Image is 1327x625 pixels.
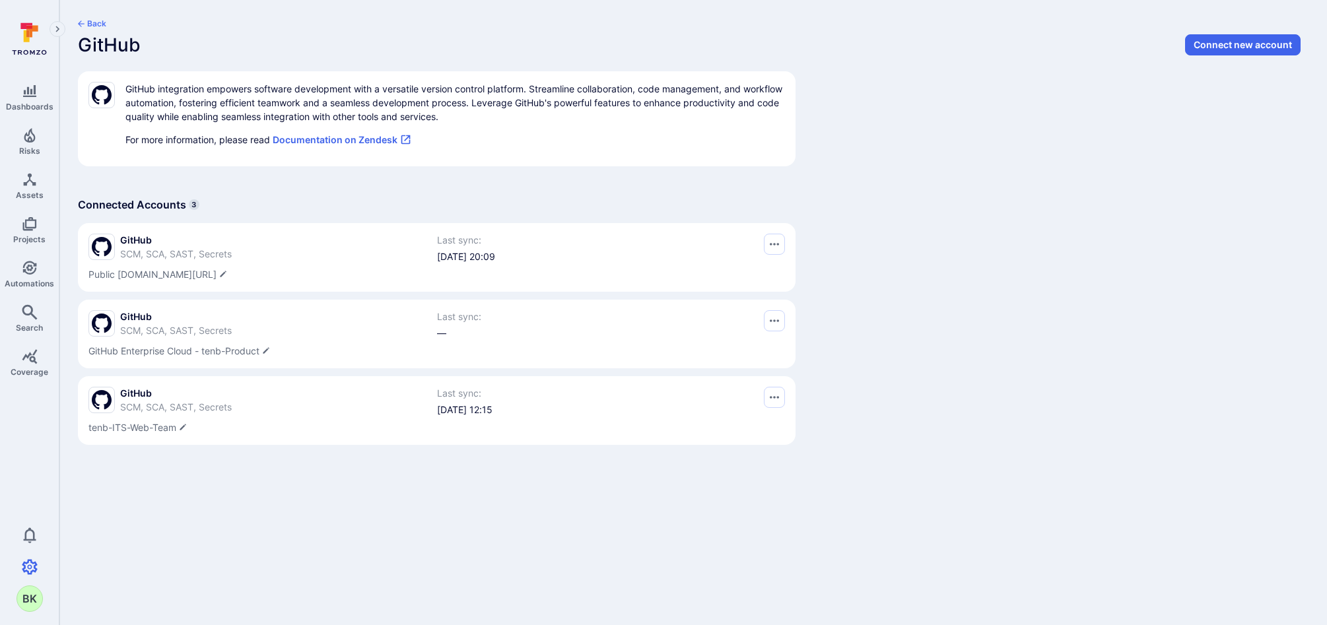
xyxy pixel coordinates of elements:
button: Options menu [764,387,785,408]
span: Dashboards [6,102,53,112]
span: SCM, SCA, SAST, Secrets [120,325,232,336]
span: GitHub [120,387,232,400]
a: GitHubSCM, SCA, SAST, Secrets [88,387,437,414]
div: — [437,326,481,340]
span: SCM, SCA, SAST, Secrets [120,401,232,412]
span: Risks [19,146,40,156]
p: For more information, please read [125,133,785,147]
h4: Connected Accounts [78,197,186,213]
a: Documentation on Zendesk [273,134,411,145]
span: GitHub [78,34,141,56]
a: GitHubSCM, SCA, SAST, Secrets [88,234,437,261]
a: GitHubSCM, SCA, SAST, Secrets [88,310,437,337]
i: Expand navigation menu [53,24,62,35]
button: Options menu [764,234,785,255]
span: Projects [13,234,46,244]
span: GitHub [120,234,232,247]
span: Last sync: [437,387,493,400]
button: Connect new account [1185,34,1301,55]
span: Coverage [11,367,48,377]
button: Expand navigation menu [50,21,65,37]
div: [DATE] 12:15 [437,403,493,416]
div: [DATE] 20:09 [437,249,495,263]
button: Back [78,18,106,29]
span: Automations [5,279,54,288]
div: Blake Kizer [17,585,43,612]
span: Assets [16,190,44,200]
span: 3 [189,199,199,210]
span: GitHub [120,310,232,323]
span: SCM, SCA, SAST, Secrets [120,248,232,259]
p: GitHub integration empowers software development with a versatile version control platform. Strea... [125,82,785,123]
span: Last sync: [437,234,495,247]
span: Edit description [88,268,785,281]
span: Last sync: [437,310,481,323]
span: Edit description [88,421,785,434]
button: Options menu [764,310,785,331]
span: Edit description [88,345,785,358]
span: Search [16,323,43,333]
button: BK [17,585,43,612]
